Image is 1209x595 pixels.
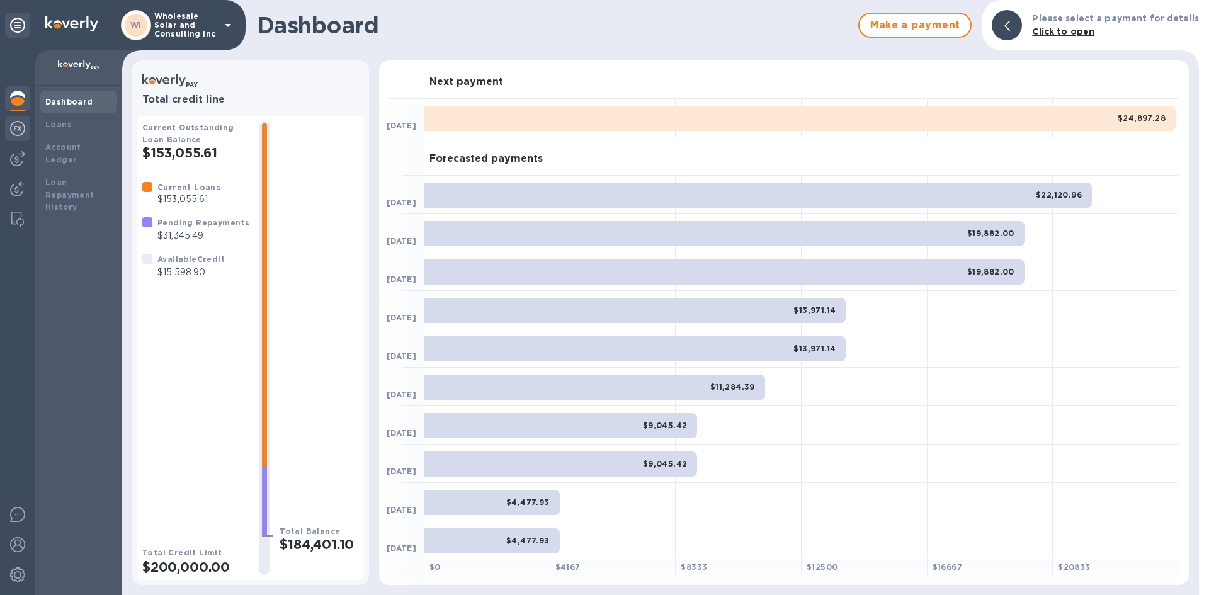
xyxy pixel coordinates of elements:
[858,13,972,38] button: Make a payment
[280,526,340,536] b: Total Balance
[681,562,707,572] b: $ 8333
[5,13,30,38] div: Unpin categories
[387,121,416,130] b: [DATE]
[429,76,503,88] h3: Next payment
[157,266,225,279] p: $15,598.90
[1032,13,1199,23] b: Please select a payment for details
[387,390,416,399] b: [DATE]
[1058,562,1090,572] b: $ 20833
[387,313,416,322] b: [DATE]
[387,351,416,361] b: [DATE]
[807,562,837,572] b: $ 12500
[933,562,962,572] b: $ 16667
[142,123,234,144] b: Current Outstanding Loan Balance
[387,236,416,246] b: [DATE]
[142,559,249,575] h2: $200,000.00
[45,97,93,106] b: Dashboard
[870,18,960,33] span: Make a payment
[793,344,836,353] b: $13,971.14
[429,153,543,165] h3: Forecasted payments
[387,467,416,476] b: [DATE]
[157,193,220,206] p: $153,055.61
[130,20,142,30] b: WI
[157,218,249,227] b: Pending Repayments
[387,198,416,207] b: [DATE]
[429,562,441,572] b: $ 0
[257,12,852,38] h1: Dashboard
[157,183,220,192] b: Current Loans
[506,536,550,545] b: $4,477.93
[506,497,550,507] b: $4,477.93
[10,121,25,136] img: Foreign exchange
[555,562,581,572] b: $ 4167
[142,145,249,161] h2: $153,055.61
[710,382,755,392] b: $11,284.39
[793,305,836,315] b: $13,971.14
[1036,190,1082,200] b: $22,120.96
[387,505,416,514] b: [DATE]
[643,459,688,468] b: $9,045.42
[142,548,222,557] b: Total Credit Limit
[967,229,1014,238] b: $19,882.00
[280,536,359,552] h2: $184,401.10
[387,428,416,438] b: [DATE]
[967,267,1014,276] b: $19,882.00
[45,120,72,129] b: Loans
[643,421,688,430] b: $9,045.42
[154,12,217,38] p: Wholesale Solar and Consulting Inc
[142,94,359,106] h3: Total credit line
[387,275,416,284] b: [DATE]
[1118,113,1166,123] b: $24,897.28
[45,16,98,31] img: Logo
[157,229,249,242] p: $31,345.49
[387,543,416,553] b: [DATE]
[157,254,225,264] b: Available Credit
[45,142,81,164] b: Account Ledger
[45,178,94,212] b: Loan Repayment History
[1032,26,1094,37] b: Click to open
